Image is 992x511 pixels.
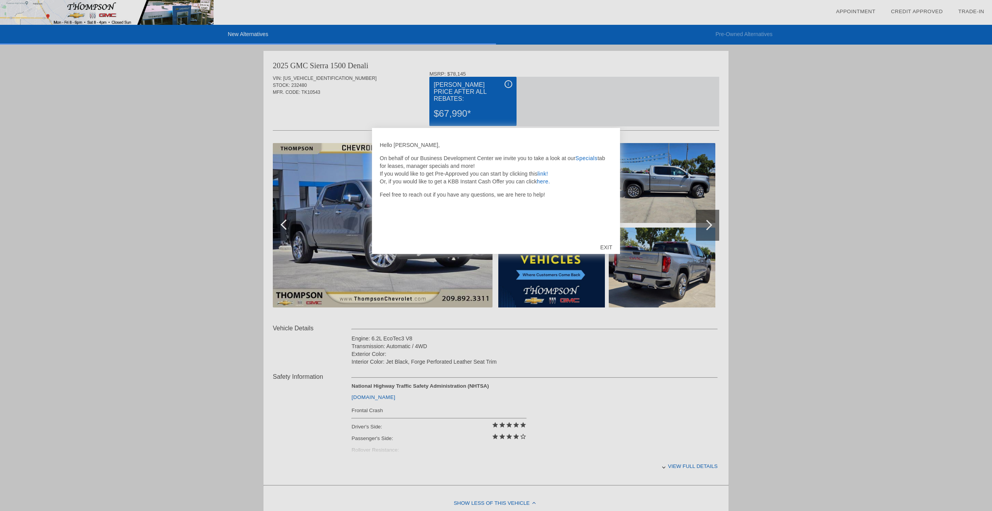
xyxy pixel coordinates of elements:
p: Feel free to reach out if you have any questions, we are here to help! [380,191,612,199]
p: On behalf of our Business Development Center we invite you to take a look at our tab for leases, ... [380,154,612,185]
div: EXIT [592,236,620,259]
a: Specials [575,155,598,161]
a: Appointment [836,9,875,14]
a: here. [537,178,550,185]
a: Credit Approved [891,9,943,14]
p: Hello [PERSON_NAME], [380,141,612,149]
a: Trade-In [958,9,984,14]
a: link! [537,171,548,177]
